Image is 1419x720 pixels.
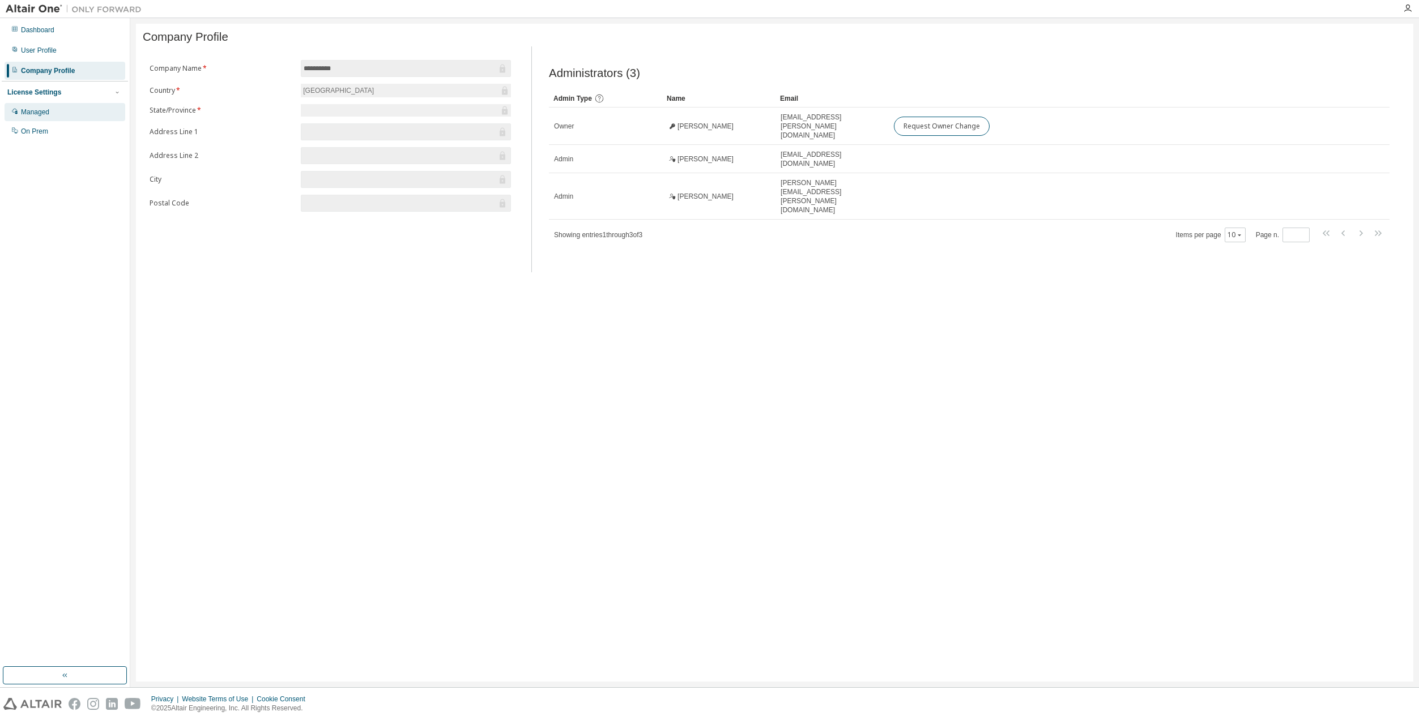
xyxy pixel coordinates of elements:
span: Page n. [1256,228,1310,242]
div: Privacy [151,695,182,704]
button: Request Owner Change [894,117,990,136]
div: Dashboard [21,25,54,35]
div: Website Terms of Use [182,695,257,704]
label: Country [150,86,294,95]
label: Address Line 2 [150,151,294,160]
label: Address Line 1 [150,127,294,136]
span: Items per page [1176,228,1246,242]
div: [GEOGRAPHIC_DATA] [301,84,376,97]
span: Admin [554,155,573,164]
div: [GEOGRAPHIC_DATA] [301,84,511,97]
img: youtube.svg [125,698,141,710]
span: Admin [554,192,573,201]
div: On Prem [21,127,48,136]
span: Administrators (3) [549,67,640,80]
img: Altair One [6,3,147,15]
button: 10 [1228,230,1243,239]
p: © 2025 Altair Engineering, Inc. All Rights Reserved. [151,704,312,713]
span: [PERSON_NAME] [677,192,734,201]
img: instagram.svg [87,698,99,710]
label: City [150,175,294,184]
span: Admin Type [553,95,592,102]
img: altair_logo.svg [3,698,62,710]
span: [EMAIL_ADDRESS][DOMAIN_NAME] [781,150,884,168]
div: User Profile [21,46,57,55]
span: [PERSON_NAME] [677,122,734,131]
span: Showing entries 1 through 3 of 3 [554,231,642,239]
div: Email [780,89,884,108]
img: linkedin.svg [106,698,118,710]
span: [EMAIL_ADDRESS][PERSON_NAME][DOMAIN_NAME] [781,113,884,140]
span: [PERSON_NAME] [677,155,734,164]
label: State/Province [150,106,294,115]
div: Cookie Consent [257,695,312,704]
span: Company Profile [143,31,228,44]
label: Postal Code [150,199,294,208]
div: License Settings [7,88,61,97]
span: Owner [554,122,574,131]
div: Company Profile [21,66,75,75]
div: Managed [21,108,49,117]
img: facebook.svg [69,698,80,710]
label: Company Name [150,64,294,73]
div: Name [667,89,771,108]
span: [PERSON_NAME][EMAIL_ADDRESS][PERSON_NAME][DOMAIN_NAME] [781,178,884,215]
